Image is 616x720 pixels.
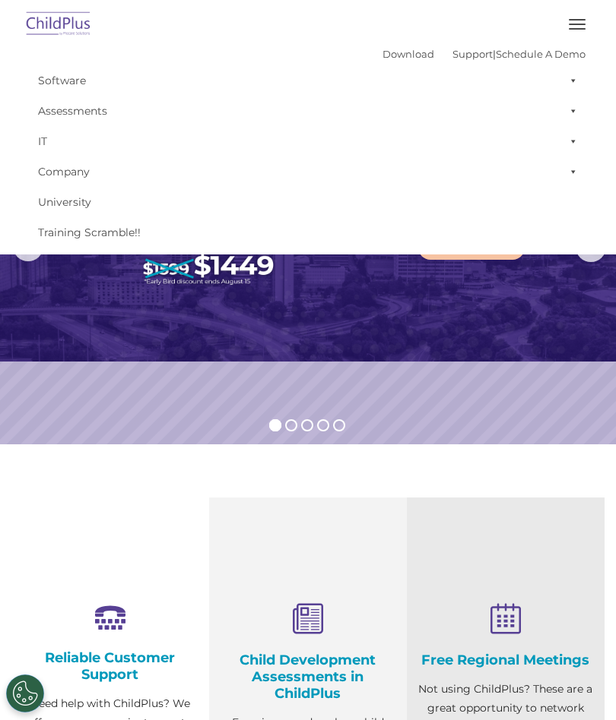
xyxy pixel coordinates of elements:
[30,96,586,126] a: Assessments
[383,48,434,60] a: Download
[383,48,586,60] font: |
[452,48,493,60] a: Support
[496,48,586,60] a: Schedule A Demo
[23,649,198,683] h4: Reliable Customer Support
[221,652,395,702] h4: Child Development Assessments in ChildPlus
[30,187,586,217] a: University
[30,65,586,96] a: Software
[30,217,586,248] a: Training Scramble!!
[30,126,586,156] a: IT
[23,7,94,43] img: ChildPlus by Procare Solutions
[418,652,593,668] h4: Free Regional Meetings
[30,156,586,187] a: Company
[6,674,44,712] button: Cookies Settings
